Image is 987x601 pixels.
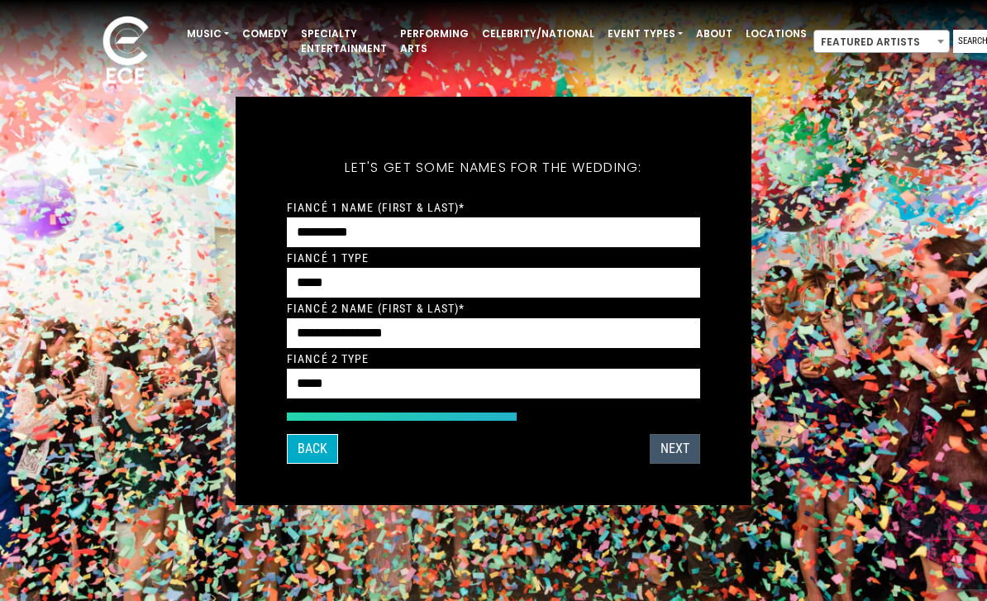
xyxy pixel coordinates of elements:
[287,351,370,366] label: Fiancé 2 Type
[650,434,700,464] button: Next
[287,434,338,464] button: Back
[84,12,167,92] img: ece_new_logo_whitev2-1.png
[689,20,739,48] a: About
[287,200,465,215] label: Fiancé 1 Name (First & Last)*
[287,301,465,316] label: Fiancé 2 Name (First & Last)*
[287,250,370,265] label: Fiancé 1 Type
[601,20,689,48] a: Event Types
[813,30,950,53] span: Featured Artists
[236,20,294,48] a: Comedy
[739,20,813,48] a: Locations
[180,20,236,48] a: Music
[475,20,601,48] a: Celebrity/National
[393,20,475,63] a: Performing Arts
[294,20,393,63] a: Specialty Entertainment
[814,31,949,54] span: Featured Artists
[287,138,700,198] h5: Let's get some names for the wedding:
